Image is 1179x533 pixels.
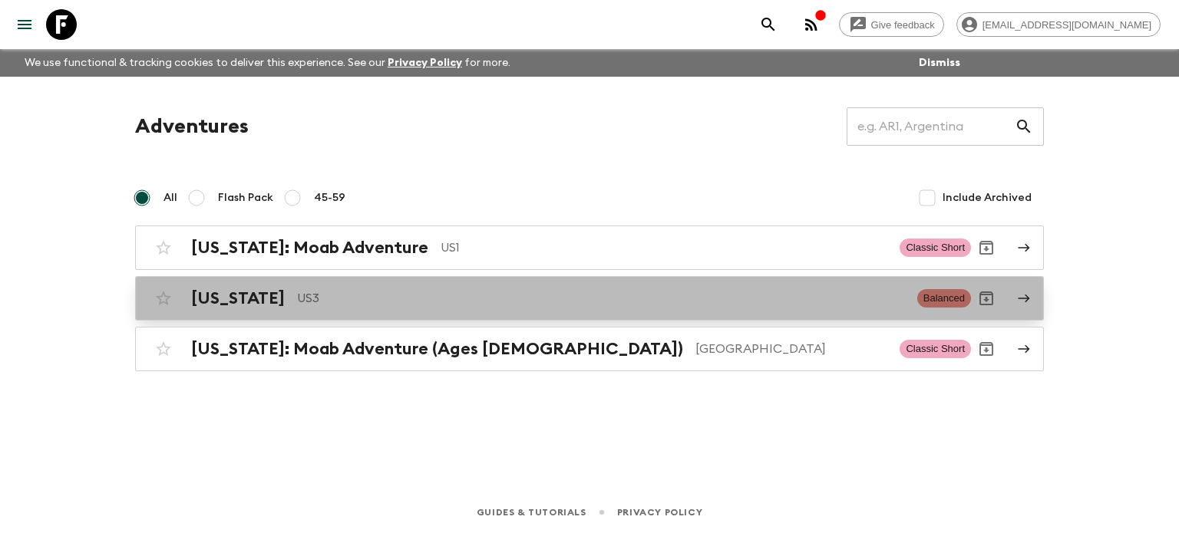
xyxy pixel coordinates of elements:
[956,12,1161,37] div: [EMAIL_ADDRESS][DOMAIN_NAME]
[477,504,586,521] a: Guides & Tutorials
[9,9,40,40] button: menu
[297,289,905,308] p: US3
[863,19,943,31] span: Give feedback
[753,9,784,40] button: search adventures
[971,283,1002,314] button: Archive
[695,340,887,358] p: [GEOGRAPHIC_DATA]
[617,504,702,521] a: Privacy Policy
[135,111,249,142] h1: Adventures
[974,19,1160,31] span: [EMAIL_ADDRESS][DOMAIN_NAME]
[135,276,1044,321] a: [US_STATE]US3BalancedArchive
[135,225,1044,270] a: [US_STATE]: Moab AdventureUS1Classic ShortArchive
[971,232,1002,263] button: Archive
[847,105,1015,148] input: e.g. AR1, Argentina
[191,339,683,359] h2: [US_STATE]: Moab Adventure (Ages [DEMOGRAPHIC_DATA])
[900,239,971,257] span: Classic Short
[218,190,273,206] span: Flash Pack
[441,239,887,257] p: US1
[839,12,944,37] a: Give feedback
[135,327,1044,371] a: [US_STATE]: Moab Adventure (Ages [DEMOGRAPHIC_DATA])[GEOGRAPHIC_DATA]Classic ShortArchive
[191,288,285,308] h2: [US_STATE]
[388,58,462,68] a: Privacy Policy
[163,190,177,206] span: All
[917,289,971,308] span: Balanced
[915,52,964,74] button: Dismiss
[900,340,971,358] span: Classic Short
[18,49,517,77] p: We use functional & tracking cookies to deliver this experience. See our for more.
[971,334,1002,364] button: Archive
[943,190,1032,206] span: Include Archived
[191,238,428,258] h2: [US_STATE]: Moab Adventure
[314,190,345,206] span: 45-59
